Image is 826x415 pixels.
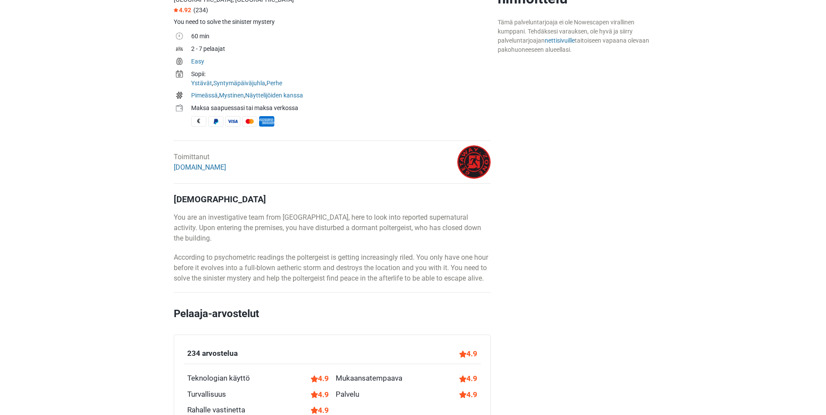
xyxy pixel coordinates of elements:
[336,389,359,400] div: Palvelu
[174,163,226,171] a: [DOMAIN_NAME]
[187,389,226,400] div: Turvallisuus
[545,37,575,44] a: nettisivuille
[191,80,212,87] a: Ystävät
[187,373,250,384] div: Teknologian käyttö
[245,92,303,99] a: Näyttelijöiden kanssa
[213,80,265,87] a: Syntymäpäiväjuhla
[336,373,402,384] div: Mukaansatempaava
[457,145,491,179] img: 45fbc6d3e05ebd93l.png
[174,17,491,27] div: You need to solve the sinister mystery
[208,116,223,127] span: PayPal
[311,389,329,400] div: 4.9
[259,116,274,127] span: American Express
[174,212,491,244] p: You are an investigative team from [GEOGRAPHIC_DATA], here to look into reported supernatural act...
[187,348,238,359] div: 234 arvostelua
[191,116,206,127] span: Käteinen
[459,389,477,400] div: 4.9
[174,252,491,284] p: According to psychometric readings the poltergeist is getting increasingly riled. You only have o...
[193,7,208,13] span: (234)
[311,373,329,384] div: 4.9
[225,116,240,127] span: Visa
[459,373,477,384] div: 4.9
[459,348,477,359] div: 4.9
[219,92,244,99] a: Mystinen
[191,58,204,65] a: Easy
[191,70,491,79] div: Sopii:
[191,104,491,113] div: Maksa saapuessasi tai maksa verkossa
[174,306,491,335] h2: Pelaaja-arvostelut
[191,69,491,90] td: , ,
[191,92,218,99] a: Pimeässä
[174,152,226,173] div: Toimittanut
[174,194,491,204] h4: [DEMOGRAPHIC_DATA]
[191,44,491,56] td: 2 - 7 pelaajat
[498,18,653,54] div: Tämä palveluntarjoaja ei ole Nowescapen virallinen kumppani. Tehdäksesi varauksen, ole hyvä ja si...
[191,31,491,44] td: 60 min
[242,116,257,127] span: MasterCard
[266,80,282,87] a: Perhe
[191,90,491,103] td: , ,
[174,8,178,12] img: Star
[174,7,191,13] span: 4.92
